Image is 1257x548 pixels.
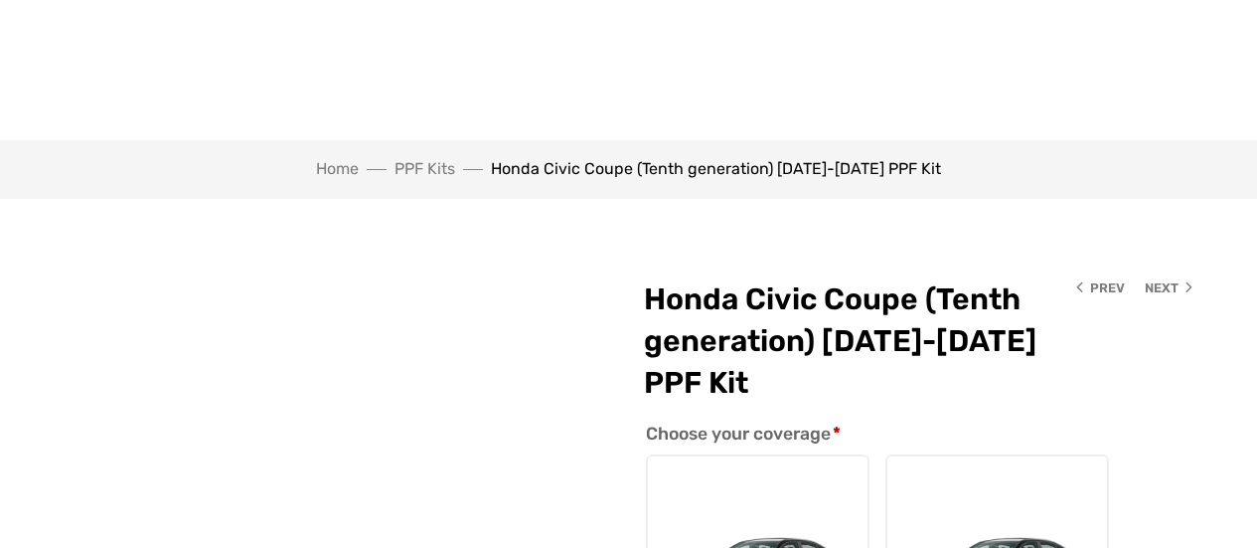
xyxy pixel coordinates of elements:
[646,419,1193,451] p: Choose your coverage
[1145,275,1195,300] a: Next
[1073,275,1125,300] a: Prev
[644,278,1195,404] h1: Honda Civic Coupe (Tenth generation) [DATE]-[DATE] PPF Kit
[316,159,359,178] a: Home
[491,159,941,178] span: Honda Civic Coupe (Tenth generation) [DATE]-[DATE] PPF Kit
[394,159,455,178] a: PPF Kits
